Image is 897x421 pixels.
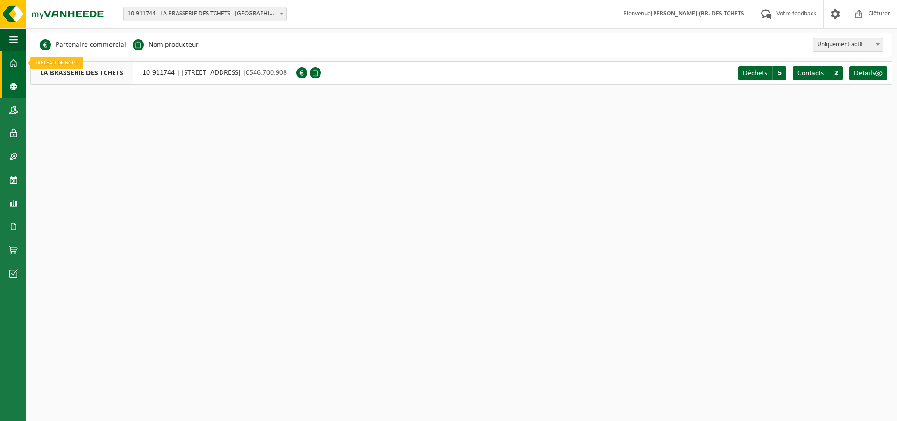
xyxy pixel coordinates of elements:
span: Contacts [797,70,824,77]
div: 10-911744 | [STREET_ADDRESS] | [30,61,296,85]
strong: [PERSON_NAME] (BR. DES TCHETS [651,10,744,17]
a: Détails [849,66,887,80]
span: Uniquement actif [813,38,883,52]
a: Contacts 2 [793,66,843,80]
span: Détails [854,70,875,77]
span: 10-911744 - LA BRASSERIE DES TCHETS - LIBRAMONT-CHEVIGNY [123,7,287,21]
a: Déchets 5 [738,66,786,80]
li: Nom producteur [133,38,199,52]
span: 0546.700.908 [246,69,287,77]
span: Déchets [743,70,767,77]
span: Uniquement actif [813,38,883,51]
li: Partenaire commercial [40,38,126,52]
span: 2 [829,66,843,80]
span: 10-911744 - LA BRASSERIE DES TCHETS - LIBRAMONT-CHEVIGNY [124,7,286,21]
span: 5 [772,66,786,80]
span: LA BRASSERIE DES TCHETS [31,62,133,84]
